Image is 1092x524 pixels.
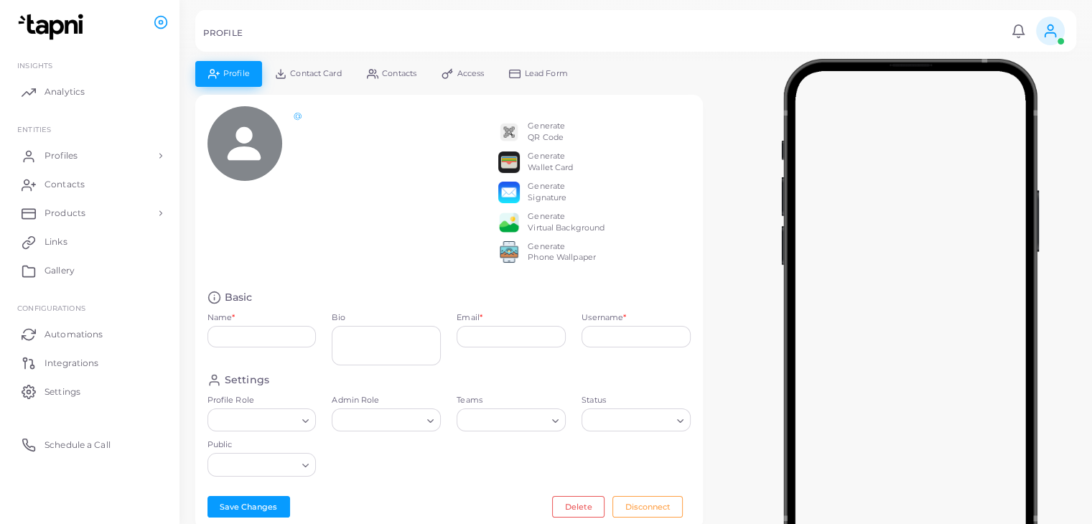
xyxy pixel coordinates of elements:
[528,121,565,144] div: Generate QR Code
[457,395,566,406] label: Teams
[332,312,441,324] label: Bio
[11,256,169,285] a: Gallery
[225,373,269,387] h4: Settings
[11,141,169,170] a: Profiles
[45,328,103,341] span: Automations
[338,412,421,428] input: Search for option
[17,61,52,70] span: INSIGHTS
[294,111,302,121] a: @
[528,151,573,174] div: Generate Wallet Card
[45,357,98,370] span: Integrations
[528,211,605,234] div: Generate Virtual Background
[17,125,51,134] span: ENTITIES
[498,121,520,143] img: qr2.png
[207,453,317,476] div: Search for option
[45,439,111,452] span: Schedule a Call
[223,70,250,78] span: Profile
[17,304,85,312] span: Configurations
[45,85,85,98] span: Analytics
[528,241,596,264] div: Generate Phone Wallpaper
[13,14,93,40] img: logo
[525,70,568,78] span: Lead Form
[45,385,80,398] span: Settings
[11,319,169,348] a: Automations
[214,412,297,428] input: Search for option
[382,70,416,78] span: Contacts
[498,212,520,233] img: e64e04433dee680bcc62d3a6779a8f701ecaf3be228fb80ea91b313d80e16e10.png
[11,78,169,106] a: Analytics
[498,241,520,263] img: 522fc3d1c3555ff804a1a379a540d0107ed87845162a92721bf5e2ebbcc3ae6c.png
[45,207,85,220] span: Products
[332,395,441,406] label: Admin Role
[612,496,683,518] button: Disconnect
[45,178,85,191] span: Contacts
[11,228,169,256] a: Links
[45,235,67,248] span: Links
[290,70,341,78] span: Contact Card
[225,291,253,304] h4: Basic
[582,312,626,324] label: Username
[528,181,566,204] div: Generate Signature
[45,264,75,277] span: Gallery
[11,199,169,228] a: Products
[457,70,485,78] span: Access
[214,457,297,473] input: Search for option
[582,395,691,406] label: Status
[498,182,520,203] img: email.png
[11,170,169,199] a: Contacts
[207,395,317,406] label: Profile Role
[207,408,317,431] div: Search for option
[11,377,169,406] a: Settings
[207,496,290,518] button: Save Changes
[11,348,169,377] a: Integrations
[45,149,78,162] span: Profiles
[588,412,671,428] input: Search for option
[11,430,169,459] a: Schedule a Call
[457,408,566,431] div: Search for option
[459,412,546,428] input: Search for option
[207,439,317,451] label: Public
[552,496,605,518] button: Delete
[498,151,520,173] img: apple-wallet.png
[203,28,243,38] h5: PROFILE
[582,408,691,431] div: Search for option
[207,312,235,324] label: Name
[332,408,441,431] div: Search for option
[457,312,482,324] label: Email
